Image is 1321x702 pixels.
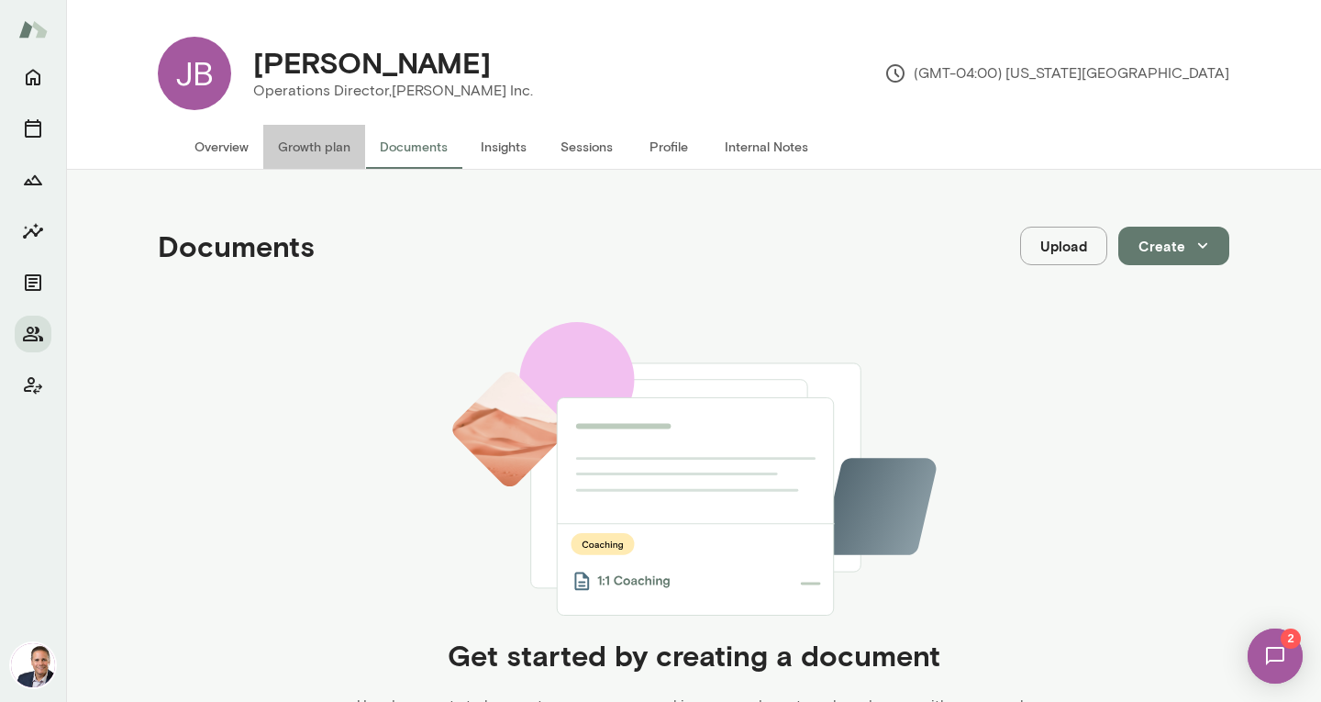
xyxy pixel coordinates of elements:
img: Jon Fraser [11,643,55,687]
button: Growth Plan [15,162,51,198]
button: Documents [365,125,462,169]
button: Create [1118,227,1229,265]
button: Insights [462,125,545,169]
button: Internal Notes [710,125,823,169]
p: (GMT-04:00) [US_STATE][GEOGRAPHIC_DATA] [884,62,1229,84]
button: Insights [15,213,51,250]
button: Home [15,59,51,95]
div: JB [158,37,231,110]
button: Overview [180,125,263,169]
img: Mento [18,12,48,47]
h4: Get started by creating a document [448,638,940,673]
img: empty [448,322,939,615]
button: Profile [627,125,710,169]
button: Sessions [15,110,51,147]
p: Operations Director, [PERSON_NAME] Inc. [253,80,533,102]
button: Sessions [545,125,627,169]
button: Members [15,316,51,352]
h4: Documents [158,228,315,263]
h4: [PERSON_NAME] [253,45,491,80]
button: Upload [1020,227,1107,265]
button: Growth plan [263,125,365,169]
button: Client app [15,367,51,404]
button: Documents [15,264,51,301]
